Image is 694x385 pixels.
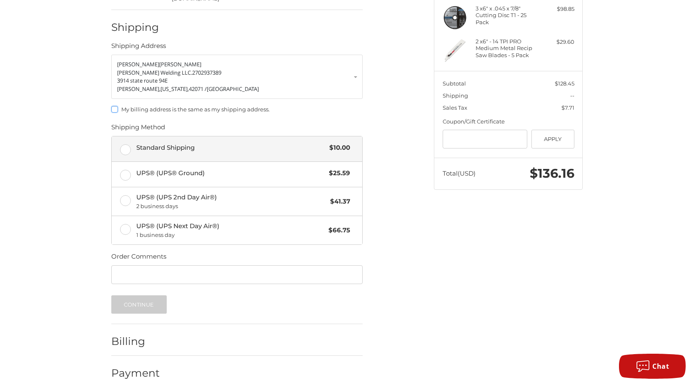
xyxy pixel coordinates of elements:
button: Chat [619,354,686,379]
span: [PERSON_NAME] [159,60,201,68]
h2: Payment [111,367,160,380]
h2: Shipping [111,21,160,34]
span: 42071 / [189,85,207,93]
legend: Shipping Method [111,123,165,136]
h4: 2 x 6" - 14 TPI PRO Medium Metal Recip Saw Blades - 5 Pack [476,38,539,58]
span: [US_STATE], [160,85,189,93]
span: Standard Shipping [136,143,326,153]
h4: 3 x 6" x .045 x 7/8" Cutting Disc T1 - 25 Pack [476,5,539,25]
span: $136.16 [530,166,574,181]
span: $41.37 [326,197,350,206]
div: $29.60 [541,38,574,46]
span: $66.75 [324,226,350,235]
span: [PERSON_NAME] Welding LLC. [117,69,192,76]
span: $10.00 [325,143,350,153]
span: $25.59 [325,169,350,178]
a: Enter or select a different address [111,55,363,99]
h2: Billing [111,335,160,348]
span: $7.71 [561,104,574,111]
input: Gift Certificate or Coupon Code [443,130,528,148]
legend: Order Comments [111,252,166,265]
span: 1 business day [136,231,325,239]
span: UPS® (UPS Next Day Air®) [136,221,325,239]
span: Shipping [443,92,468,99]
span: 2 business days [136,202,326,211]
span: Sales Tax [443,104,467,111]
span: $128.45 [555,80,574,87]
span: Total (USD) [443,169,476,177]
span: UPS® (UPS 2nd Day Air®) [136,193,326,210]
span: 3914 state route 94E [117,77,168,84]
button: Apply [531,130,574,148]
span: -- [570,92,574,99]
legend: Shipping Address [111,41,166,55]
span: Chat [652,362,669,371]
span: UPS® (UPS® Ground) [136,169,325,178]
span: [PERSON_NAME] [117,60,159,68]
span: Subtotal [443,80,466,87]
div: $98.85 [541,5,574,13]
span: [GEOGRAPHIC_DATA] [207,85,259,93]
label: My billing address is the same as my shipping address. [111,106,363,113]
span: [PERSON_NAME], [117,85,160,93]
button: Continue [111,295,167,314]
span: 2702937389 [192,69,221,76]
div: Coupon/Gift Certificate [443,118,574,126]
